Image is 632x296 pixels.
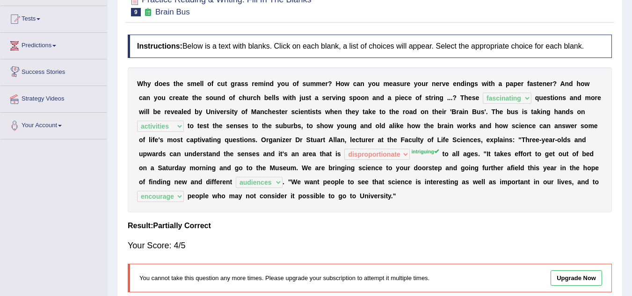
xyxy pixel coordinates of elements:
[379,108,382,116] b: t
[202,80,204,87] b: l
[530,80,533,87] b: a
[291,108,295,116] b: s
[187,80,191,87] b: s
[264,80,266,87] b: i
[446,80,450,87] b: e
[268,94,272,101] b: e
[182,108,183,116] b: l
[199,108,203,116] b: y
[266,80,270,87] b: n
[444,108,446,116] b: r
[332,94,336,101] b: v
[237,80,241,87] b: a
[143,94,146,101] b: a
[404,80,407,87] b: r
[182,94,185,101] b: t
[318,108,321,116] b: s
[565,80,569,87] b: n
[247,94,251,101] b: u
[405,94,408,101] b: c
[498,80,502,87] b: a
[569,80,573,87] b: d
[348,108,352,116] b: h
[274,94,276,101] b: l
[146,108,148,116] b: l
[285,80,289,87] b: u
[153,108,157,116] b: b
[344,80,349,87] b: w
[395,108,399,116] b: e
[276,108,279,116] b: s
[310,80,316,87] b: m
[166,80,170,87] b: s
[137,80,143,87] b: W
[224,108,226,116] b: r
[577,94,581,101] b: d
[408,94,412,101] b: e
[570,94,574,101] b: a
[221,94,225,101] b: d
[562,94,566,101] b: s
[395,94,399,101] b: p
[161,94,166,101] b: u
[328,80,332,87] b: ?
[337,94,341,101] b: n
[574,94,578,101] b: n
[511,108,515,116] b: u
[209,94,213,101] b: o
[426,80,428,87] b: r
[457,80,461,87] b: n
[283,94,288,101] b: w
[537,80,539,87] b: t
[552,94,554,101] b: i
[372,108,376,116] b: e
[200,80,202,87] b: l
[256,94,261,101] b: h
[482,80,487,87] b: w
[300,108,304,116] b: e
[425,94,429,101] b: s
[213,94,218,101] b: u
[500,108,503,116] b: e
[147,80,151,87] b: y
[272,94,274,101] b: l
[456,108,458,116] b: r
[465,108,469,116] b: n
[432,80,436,87] b: n
[439,80,442,87] b: r
[281,80,285,87] b: o
[376,80,380,87] b: u
[148,108,150,116] b: l
[447,94,449,101] b: .
[576,80,581,87] b: h
[233,94,235,101] b: f
[215,108,217,116] b: i
[442,80,446,87] b: v
[517,80,521,87] b: e
[298,108,300,116] b: i
[438,108,442,116] b: e
[303,80,306,87] b: s
[206,108,211,116] b: U
[432,108,435,116] b: t
[258,80,264,87] b: m
[290,94,292,101] b: t
[169,94,173,101] b: c
[365,108,369,116] b: a
[507,108,511,116] b: b
[154,94,158,101] b: y
[393,80,397,87] b: a
[414,80,418,87] b: y
[310,108,312,116] b: i
[465,80,466,87] b: i
[164,108,167,116] b: r
[230,108,232,116] b: i
[475,94,479,101] b: e
[269,80,274,87] b: d
[239,94,242,101] b: c
[309,94,312,101] b: t
[179,94,183,101] b: a
[491,80,495,87] b: h
[495,108,500,116] b: h
[488,80,491,87] b: t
